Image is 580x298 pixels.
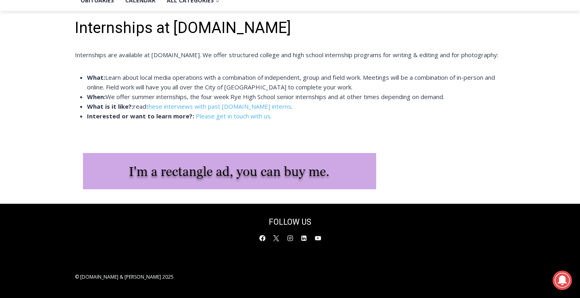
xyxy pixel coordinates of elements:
[87,101,505,111] li: read .
[75,273,284,281] p: © [DOMAIN_NAME] & [PERSON_NAME] 2025
[87,111,505,121] li: .
[75,19,505,37] h1: Internships at [DOMAIN_NAME]
[83,153,376,189] img: I'm a rectangle ad, you can buy me
[211,80,373,98] span: Intern @ [DOMAIN_NAME]
[284,232,296,244] a: Instagram
[194,78,390,100] a: Intern @ [DOMAIN_NAME]
[196,112,270,120] a: Please get in touch with us
[270,232,282,244] a: X
[203,0,381,78] div: "We would have speakers with experience in local journalism speak to us about their experiences a...
[87,73,105,81] strong: What:
[87,102,133,110] strong: What is it like?:
[298,232,310,244] a: Linkedin
[87,72,505,92] li: Learn about local media operations with a combination of independent, group and field work. Meeti...
[87,93,106,101] strong: When:
[256,232,268,244] a: Facebook
[222,216,358,228] h2: FOLLOW US
[146,102,291,110] a: these interviews with past [DOMAIN_NAME] interns
[312,232,324,244] a: YouTube
[87,92,505,101] li: We offer summer internships, the four week Rye High School senior internships and at other times ...
[87,112,194,120] strong: Interested or want to learn more?:
[75,50,505,60] p: Internships are available at [DOMAIN_NAME]. We offer structured college and high school internshi...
